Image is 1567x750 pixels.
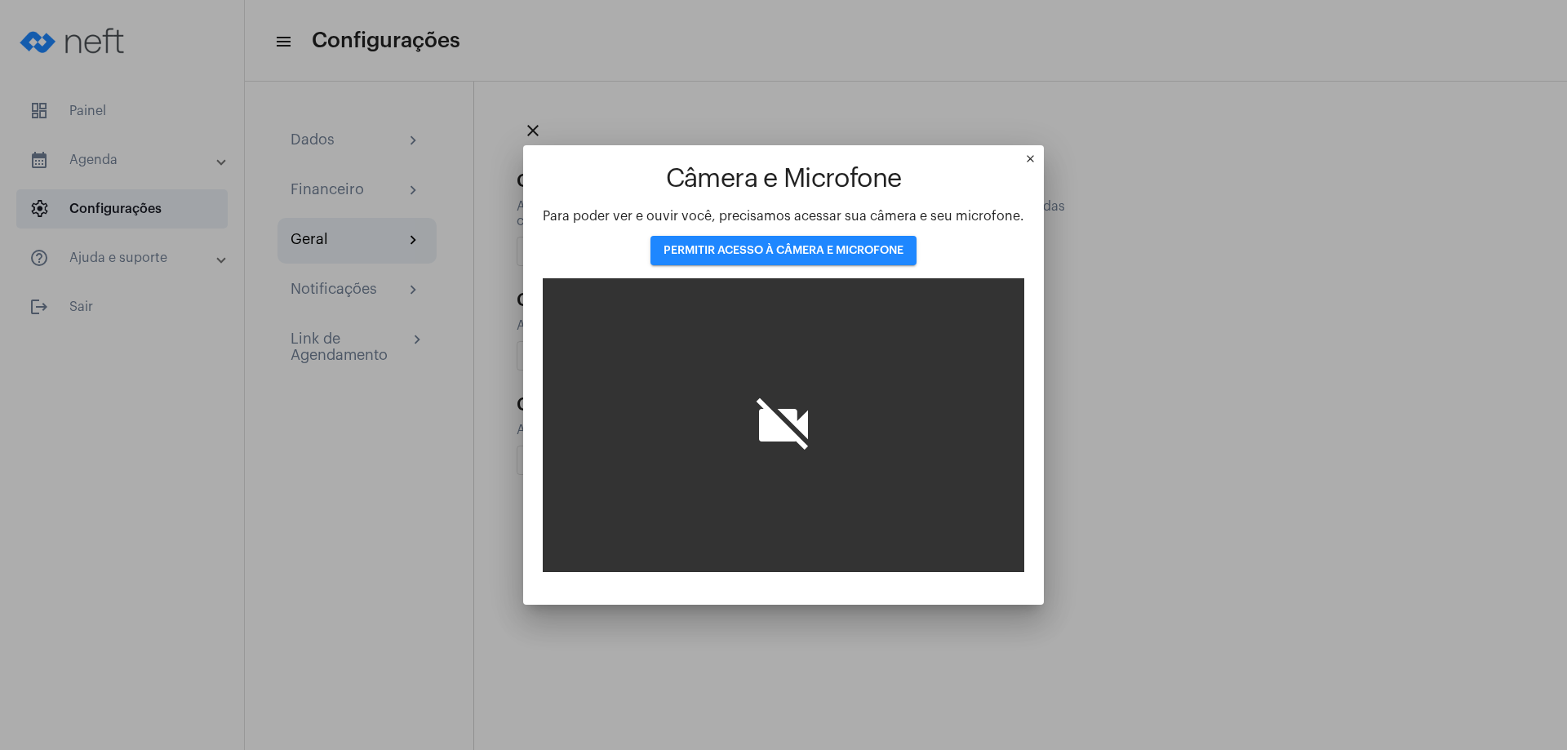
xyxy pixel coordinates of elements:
span: PERMITIR ACESSO À CÂMERA E MICROFONE [664,245,903,256]
span: Para poder ver e ouvir você, precisamos acessar sua câmera e seu microfone. [543,210,1024,223]
button: PERMITIR ACESSO À CÂMERA E MICROFONE [650,236,917,265]
mat-icon: close [1024,153,1044,172]
i: videocam_off [751,393,816,458]
h1: Câmera e Microfone [543,165,1024,193]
